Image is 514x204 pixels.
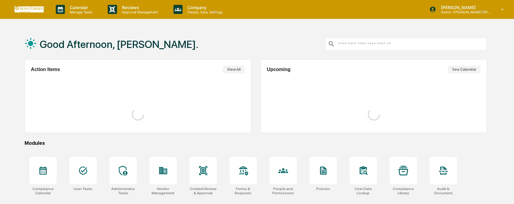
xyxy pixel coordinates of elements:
div: Forms & Requests [230,187,257,195]
h2: Action Items [31,67,60,72]
div: Compliance Calendar [29,187,57,195]
h1: Good Afternoon, [PERSON_NAME]. [40,38,198,50]
div: User Tasks [73,187,92,191]
div: Vendor Management [149,187,177,195]
p: Approval Management [117,10,161,14]
h2: Upcoming [267,67,291,72]
div: Administrator Tasks [109,187,137,195]
p: Manage Tasks [65,10,96,14]
img: logo [15,6,44,12]
div: Modules [25,140,487,146]
div: Audit & Document Logs [430,187,457,195]
p: [PERSON_NAME] [436,5,492,10]
p: Company [183,5,226,10]
p: Reviews [117,5,161,10]
div: Policies [316,187,330,191]
div: Content Review & Approval [190,187,217,195]
div: User Data Lookup [350,187,377,195]
button: See Calendar [448,66,481,73]
p: People, Data, Settings [183,10,226,14]
div: Compliance Library [390,187,417,195]
button: View All [223,66,245,73]
p: Calendar [65,5,96,10]
p: Admin • [PERSON_NAME] [PERSON_NAME] Consulting, LLC [436,10,492,14]
div: People and Permissions [270,187,297,195]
